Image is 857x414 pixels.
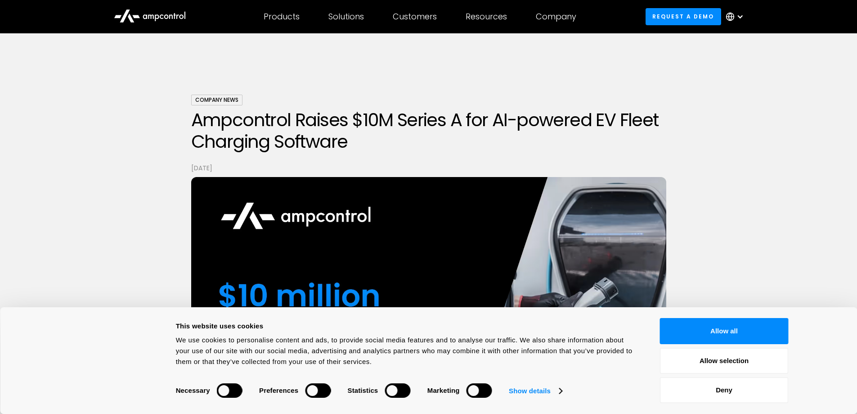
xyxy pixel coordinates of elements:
div: Customers [393,12,437,22]
div: We use cookies to personalise content and ads, to provide social media features and to analyse ou... [176,335,640,367]
button: Deny [660,377,789,403]
strong: Marketing [427,387,460,394]
button: Allow selection [660,348,789,374]
div: Resources [466,12,507,22]
div: Products [264,12,300,22]
div: Company [536,12,576,22]
strong: Necessary [176,387,210,394]
a: Request a demo [646,8,721,25]
strong: Statistics [348,387,378,394]
h1: Ampcontrol Raises $10M Series A for AI-powered EV Fleet Charging Software [191,109,666,152]
a: Show details [509,384,562,398]
div: Company News [191,95,242,105]
strong: Preferences [259,387,298,394]
button: Allow all [660,318,789,344]
div: This website uses cookies [176,321,640,332]
div: Solutions [328,12,364,22]
p: [DATE] [191,163,666,173]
